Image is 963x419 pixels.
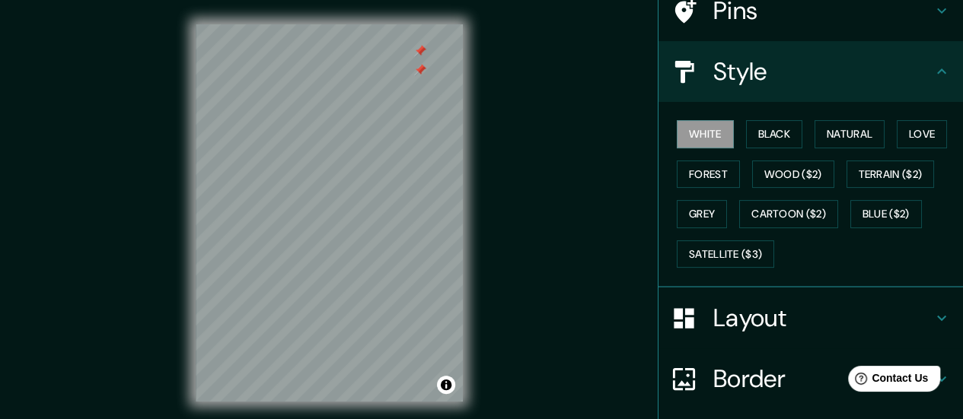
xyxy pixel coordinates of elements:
[677,160,740,189] button: Forest
[677,120,734,148] button: White
[437,376,455,394] button: Toggle attribution
[713,303,933,333] h4: Layout
[746,120,803,148] button: Black
[850,200,922,228] button: Blue ($2)
[658,348,963,409] div: Border
[897,120,947,148] button: Love
[713,56,933,87] h4: Style
[752,160,834,189] button: Wood ($2)
[739,200,838,228] button: Cartoon ($2)
[677,200,727,228] button: Grey
[196,24,463,402] canvas: Map
[658,41,963,102] div: Style
[677,240,774,268] button: Satellite ($3)
[713,363,933,394] h4: Border
[658,287,963,348] div: Layout
[847,160,935,189] button: Terrain ($2)
[815,120,885,148] button: Natural
[827,360,946,402] iframe: Help widget launcher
